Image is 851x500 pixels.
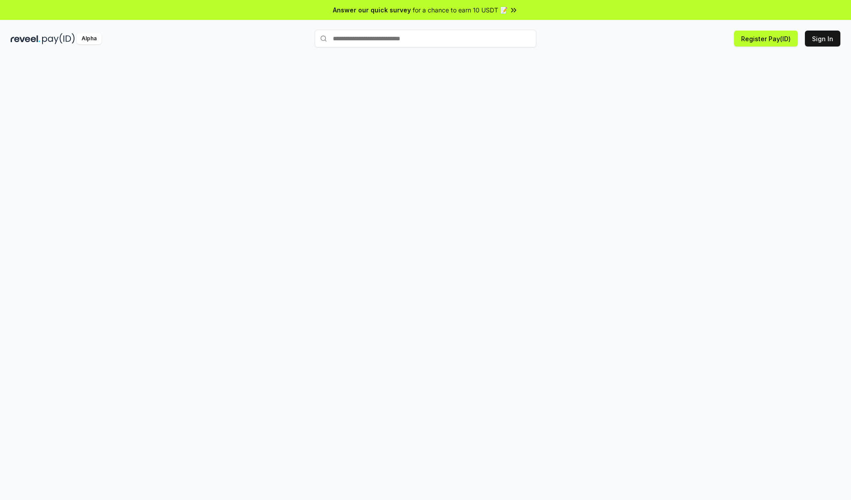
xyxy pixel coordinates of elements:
div: Alpha [77,33,101,44]
img: pay_id [42,33,75,44]
span: Answer our quick survey [333,5,411,15]
button: Register Pay(ID) [734,31,798,47]
button: Sign In [805,31,840,47]
img: reveel_dark [11,33,40,44]
span: for a chance to earn 10 USDT 📝 [413,5,507,15]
